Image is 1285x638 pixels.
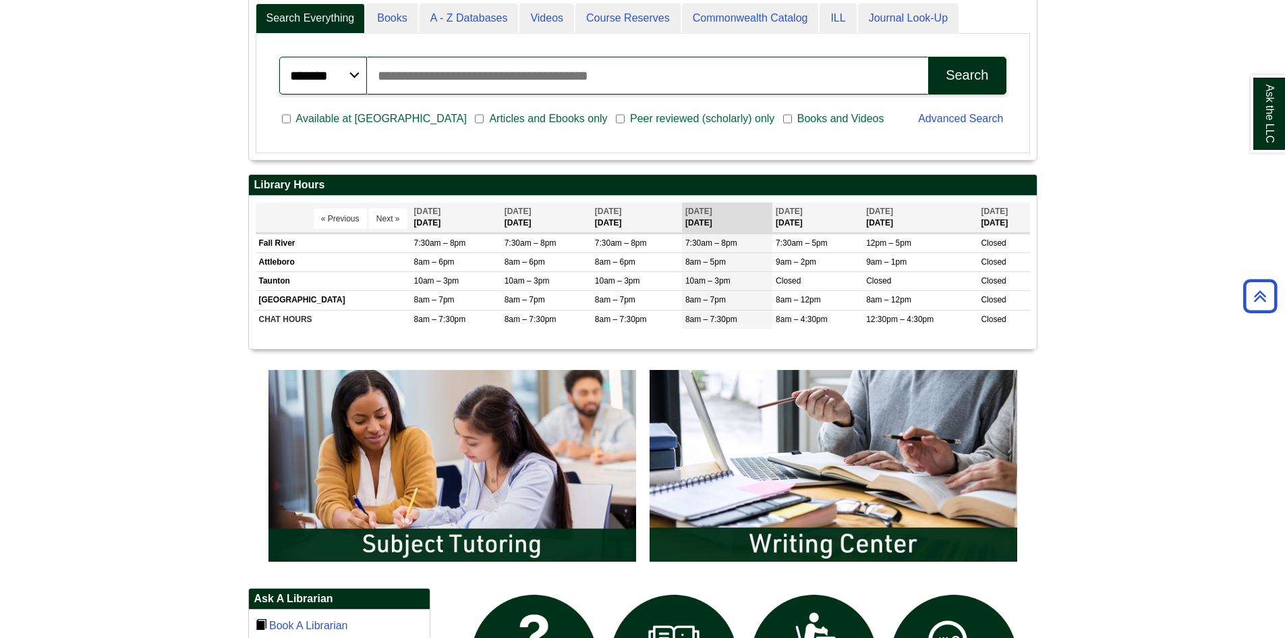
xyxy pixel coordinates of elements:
[776,295,821,304] span: 8am – 12pm
[928,57,1006,95] button: Search
[505,315,556,324] span: 8am – 7:30pm
[685,257,726,267] span: 8am – 5pm
[592,203,682,233] th: [DATE]
[575,3,681,34] a: Course Reserves
[866,276,891,286] span: Closed
[411,203,501,233] th: [DATE]
[505,238,556,248] span: 7:30am – 8pm
[282,113,291,125] input: Available at [GEOGRAPHIC_DATA]
[643,363,1024,568] img: Writing Center Information
[792,111,890,127] span: Books and Videos
[685,315,737,324] span: 8am – 7:30pm
[475,113,484,125] input: Articles and Ebooks only
[625,111,780,127] span: Peer reviewed (scholarly) only
[866,257,907,267] span: 9am – 1pm
[772,203,863,233] th: [DATE]
[685,276,731,286] span: 10am – 3pm
[505,295,545,304] span: 8am – 7pm
[256,310,411,329] td: CHAT HOURS
[981,257,1006,267] span: Closed
[262,363,1024,575] div: slideshow
[420,3,519,34] a: A - Z Databases
[918,113,1003,124] a: Advanced Search
[595,295,635,304] span: 8am – 7pm
[249,175,1037,196] h2: Library Hours
[414,295,455,304] span: 8am – 7pm
[505,207,532,216] span: [DATE]
[981,315,1006,324] span: Closed
[595,238,647,248] span: 7:30am – 8pm
[256,234,411,252] td: Fall River
[505,257,545,267] span: 8am – 6pm
[685,207,712,216] span: [DATE]
[682,203,772,233] th: [DATE]
[685,238,737,248] span: 7:30am – 8pm
[484,111,612,127] span: Articles and Ebooks only
[776,257,816,267] span: 9am – 2pm
[519,3,574,34] a: Videos
[256,291,411,310] td: [GEOGRAPHIC_DATA]
[369,209,407,229] button: Next »
[977,203,1029,233] th: [DATE]
[314,209,367,229] button: « Previous
[858,3,959,34] a: Journal Look-Up
[595,276,640,286] span: 10am – 3pm
[595,257,635,267] span: 8am – 6pm
[981,238,1006,248] span: Closed
[256,272,411,291] td: Taunton
[595,207,622,216] span: [DATE]
[685,295,726,304] span: 8am – 7pm
[866,295,911,304] span: 8am – 12pm
[291,111,472,127] span: Available at [GEOGRAPHIC_DATA]
[820,3,856,34] a: ILL
[776,315,828,324] span: 8am – 4:30pm
[981,295,1006,304] span: Closed
[776,207,803,216] span: [DATE]
[414,238,466,248] span: 7:30am – 8pm
[863,203,977,233] th: [DATE]
[682,3,819,34] a: Commonwealth Catalog
[262,363,643,568] img: Subject Tutoring Information
[783,113,792,125] input: Books and Videos
[776,238,828,248] span: 7:30am – 5pm
[616,113,625,125] input: Peer reviewed (scholarly) only
[981,276,1006,286] span: Closed
[866,207,893,216] span: [DATE]
[414,276,459,286] span: 10am – 3pm
[414,257,455,267] span: 8am – 6pm
[414,207,441,216] span: [DATE]
[366,3,418,34] a: Books
[414,315,466,324] span: 8am – 7:30pm
[256,3,366,34] a: Search Everything
[866,315,934,324] span: 12:30pm – 4:30pm
[776,276,801,286] span: Closed
[269,620,348,631] a: Book A Librarian
[256,253,411,272] td: Attleboro
[501,203,592,233] th: [DATE]
[946,68,988,83] div: Search
[1238,287,1282,305] a: Back to Top
[505,276,550,286] span: 10am – 3pm
[595,315,647,324] span: 8am – 7:30pm
[981,207,1008,216] span: [DATE]
[866,238,911,248] span: 12pm – 5pm
[249,589,430,610] h2: Ask A Librarian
